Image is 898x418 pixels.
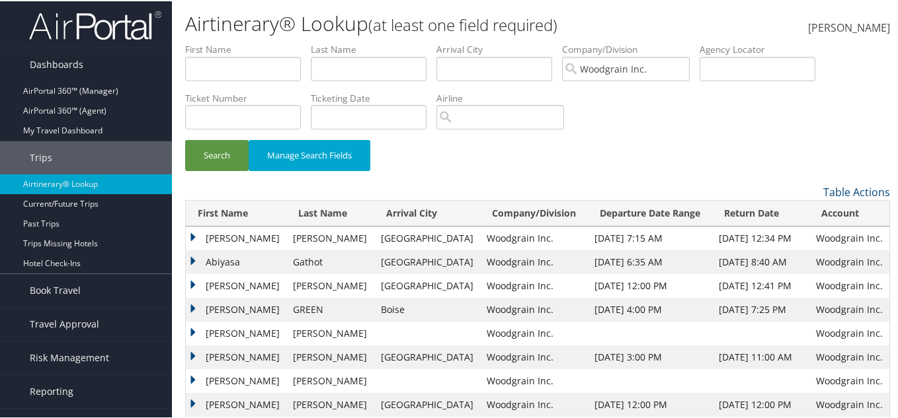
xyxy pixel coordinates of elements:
[712,249,809,273] td: [DATE] 8:40 AM
[374,225,480,249] td: [GEOGRAPHIC_DATA]
[311,42,436,55] label: Last Name
[809,273,889,296] td: Woodgrain Inc.
[712,225,809,249] td: [DATE] 12:34 PM
[249,139,370,170] button: Manage Search Fields
[186,273,286,296] td: [PERSON_NAME]
[286,344,374,368] td: [PERSON_NAME]
[712,344,809,368] td: [DATE] 11:00 AM
[480,199,588,225] th: Company/Division
[712,199,809,225] th: Return Date: activate to sort column ascending
[374,344,480,368] td: [GEOGRAPHIC_DATA]
[286,249,374,273] td: Gathot
[311,90,436,104] label: Ticketing Date
[809,249,889,273] td: Woodgrain Inc.
[480,296,588,320] td: Woodgrain Inc.
[286,273,374,296] td: [PERSON_NAME]
[186,199,286,225] th: First Name: activate to sort column descending
[588,199,712,225] th: Departure Date Range: activate to sort column ascending
[712,273,809,296] td: [DATE] 12:41 PM
[809,368,889,392] td: Woodgrain Inc.
[809,296,889,320] td: Woodgrain Inc.
[30,47,83,80] span: Dashboards
[186,320,286,344] td: [PERSON_NAME]
[823,184,890,198] a: Table Actions
[712,296,809,320] td: [DATE] 7:25 PM
[185,9,655,36] h1: Airtinerary® Lookup
[562,42,700,55] label: Company/Division
[809,320,889,344] td: Woodgrain Inc.
[374,199,480,225] th: Arrival City: activate to sort column ascending
[809,392,889,415] td: Woodgrain Inc.
[30,306,99,339] span: Travel Approval
[374,296,480,320] td: Boise
[286,320,374,344] td: [PERSON_NAME]
[808,7,890,48] a: [PERSON_NAME]
[30,140,52,173] span: Trips
[809,199,889,225] th: Account: activate to sort column ascending
[480,344,588,368] td: Woodgrain Inc.
[286,296,374,320] td: GREEN
[186,392,286,415] td: [PERSON_NAME]
[30,374,73,407] span: Reporting
[588,249,712,273] td: [DATE] 6:35 AM
[712,392,809,415] td: [DATE] 12:00 PM
[186,296,286,320] td: [PERSON_NAME]
[480,249,588,273] td: Woodgrain Inc.
[588,296,712,320] td: [DATE] 4:00 PM
[186,225,286,249] td: [PERSON_NAME]
[436,90,574,104] label: Airline
[436,42,562,55] label: Arrival City
[374,392,480,415] td: [GEOGRAPHIC_DATA]
[286,368,374,392] td: [PERSON_NAME]
[374,273,480,296] td: [GEOGRAPHIC_DATA]
[186,368,286,392] td: [PERSON_NAME]
[185,42,311,55] label: First Name
[186,344,286,368] td: [PERSON_NAME]
[809,344,889,368] td: Woodgrain Inc.
[286,225,374,249] td: [PERSON_NAME]
[286,199,374,225] th: Last Name: activate to sort column ascending
[374,249,480,273] td: [GEOGRAPHIC_DATA]
[29,9,161,40] img: airportal-logo.png
[368,13,557,34] small: (at least one field required)
[286,392,374,415] td: [PERSON_NAME]
[480,320,588,344] td: Woodgrain Inc.
[480,225,588,249] td: Woodgrain Inc.
[588,392,712,415] td: [DATE] 12:00 PM
[186,249,286,273] td: Abiyasa
[480,368,588,392] td: Woodgrain Inc.
[185,90,311,104] label: Ticket Number
[30,273,81,306] span: Book Travel
[700,42,825,55] label: Agency Locator
[809,225,889,249] td: Woodgrain Inc.
[588,273,712,296] td: [DATE] 12:00 PM
[480,392,588,415] td: Woodgrain Inc.
[185,139,249,170] button: Search
[480,273,588,296] td: Woodgrain Inc.
[808,19,890,34] span: [PERSON_NAME]
[30,340,109,373] span: Risk Management
[588,344,712,368] td: [DATE] 3:00 PM
[588,225,712,249] td: [DATE] 7:15 AM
